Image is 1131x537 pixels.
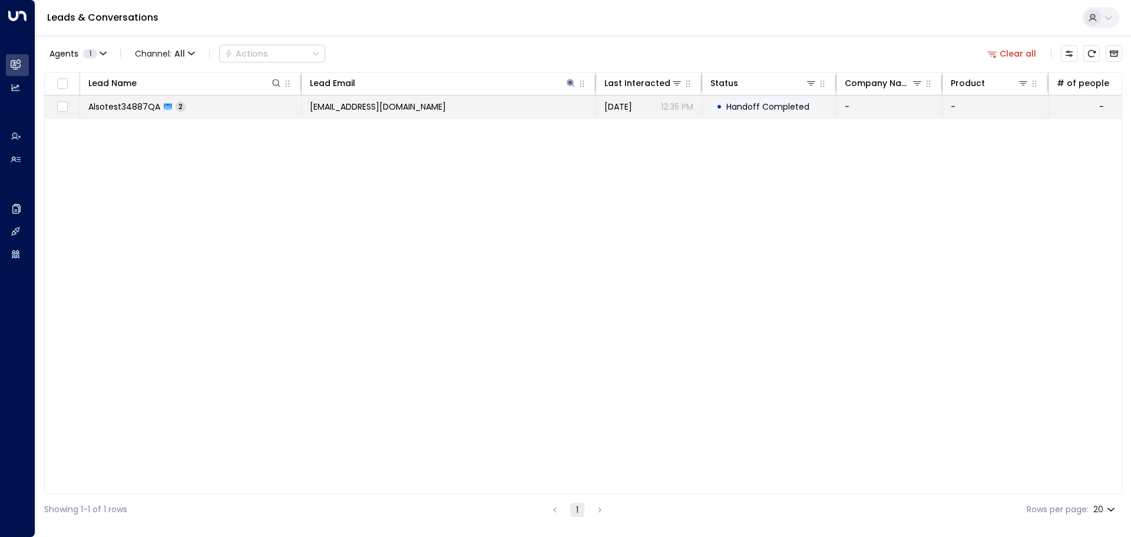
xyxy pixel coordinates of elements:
div: Status [710,76,817,90]
button: Clear all [983,45,1041,62]
div: Company Name [845,76,911,90]
div: Button group with a nested menu [219,45,325,62]
div: Lead Email [310,76,355,90]
div: Product [951,76,1029,90]
div: Showing 1-1 of 1 rows [44,503,127,516]
div: Last Interacted [604,76,670,90]
button: page 1 [570,503,584,517]
nav: pagination navigation [547,502,607,517]
div: # of people [1057,76,1109,90]
button: Actions [219,45,325,62]
div: • [716,97,722,117]
button: Agents1 [44,45,111,62]
div: Lead Name [88,76,282,90]
span: Toggle select row [55,100,70,114]
span: Alsotest34887QA [88,101,160,113]
div: Last Interacted [604,76,683,90]
span: alsotest34887qa@proton.me [310,101,446,113]
button: Channel:All [130,45,200,62]
label: Rows per page: [1027,503,1089,516]
div: Actions [224,48,268,59]
span: Toggle select all [55,77,70,91]
button: Archived Leads [1106,45,1122,62]
span: Handoff Completed [726,101,809,113]
div: Status [710,76,738,90]
div: Company Name [845,76,923,90]
td: - [943,95,1049,118]
span: All [174,49,185,58]
span: 1 [83,49,97,58]
span: 2 [176,101,186,111]
span: Channel: [130,45,200,62]
span: Refresh [1083,45,1100,62]
button: Customize [1061,45,1077,62]
span: Agents [49,50,78,58]
div: 20 [1093,501,1117,518]
div: Lead Email [310,76,577,90]
div: Lead Name [88,76,137,90]
span: Sep 12, 2025 [604,101,632,113]
div: - [1099,101,1104,113]
div: Product [951,76,985,90]
td: - [836,95,943,118]
p: 12:35 PM [661,101,693,113]
a: Leads & Conversations [47,11,158,24]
